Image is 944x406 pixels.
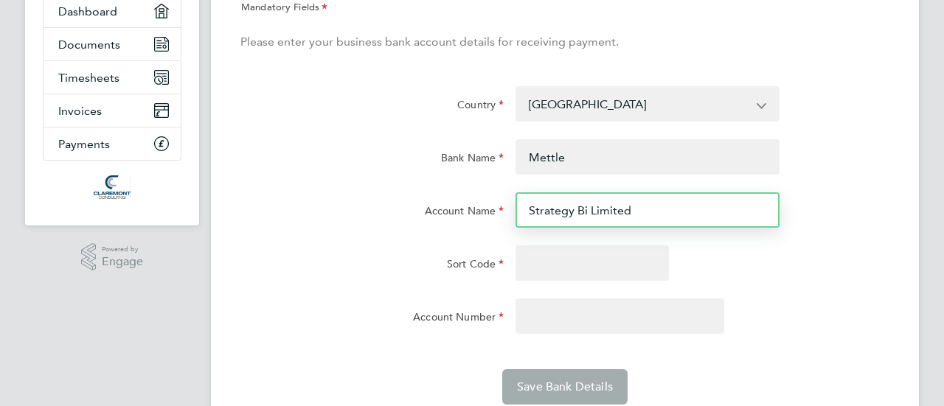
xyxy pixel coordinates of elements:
label: Account Name [425,204,504,222]
a: Documents [44,28,181,60]
label: Country [457,98,504,116]
label: Bank Name [441,151,504,169]
span: Powered by [102,243,143,256]
span: Documents [58,38,120,52]
a: Payments [44,127,181,160]
a: Powered byEngage [81,243,144,271]
p: Please enter your business bank account details for receiving payment. [240,33,889,51]
label: Sort Code [447,257,504,275]
a: Go to home page [43,175,181,199]
a: Invoices [44,94,181,127]
a: Timesheets [44,61,181,94]
img: claremontconsulting1-logo-retina.png [94,175,130,199]
label: Account Number [413,310,504,328]
span: Engage [102,256,143,268]
span: Timesheets [58,71,119,85]
span: Invoices [58,104,102,118]
span: Dashboard [58,4,117,18]
div: Mandatory Fields [240,1,889,15]
span: Payments [58,137,110,151]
